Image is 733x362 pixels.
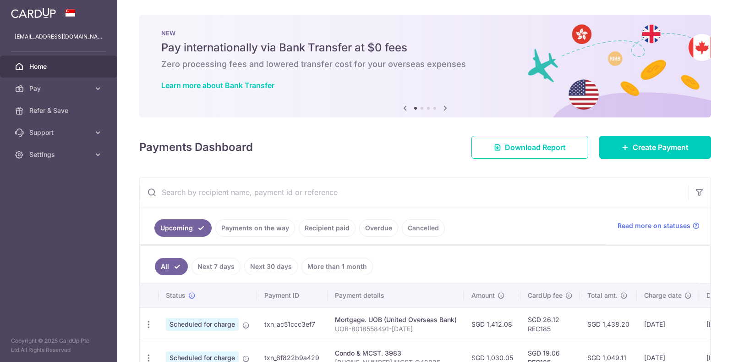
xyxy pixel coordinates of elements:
th: Payment details [328,284,464,307]
a: All [155,258,188,275]
h6: Zero processing fees and lowered transfer cost for your overseas expenses [161,59,689,70]
td: SGD 1,412.08 [464,307,520,341]
a: Payments on the way [215,219,295,237]
a: Download Report [471,136,588,159]
span: Read more on statuses [618,221,690,230]
a: Cancelled [402,219,445,237]
a: Next 7 days [191,258,241,275]
span: Scheduled for charge [166,318,239,331]
a: Next 30 days [244,258,298,275]
td: SGD 1,438.20 [580,307,637,341]
a: More than 1 month [301,258,373,275]
span: Refer & Save [29,106,90,115]
p: NEW [161,29,689,37]
span: Download Report [505,142,566,153]
span: Total amt. [587,291,618,300]
a: Upcoming [154,219,212,237]
a: Read more on statuses [618,221,700,230]
td: txn_ac51ccc3ef7 [257,307,328,341]
a: Recipient paid [299,219,356,237]
span: Home [29,62,90,71]
a: Create Payment [599,136,711,159]
span: Amount [471,291,495,300]
span: Settings [29,150,90,159]
span: Charge date [644,291,682,300]
h4: Payments Dashboard [139,139,253,156]
div: Mortgage. UOB (United Overseas Bank) [335,315,457,324]
td: [DATE] [637,307,699,341]
img: Bank transfer banner [139,15,711,117]
p: UOB-8018558491-[DATE] [335,324,457,334]
th: Payment ID [257,284,328,307]
td: SGD 26.12 REC185 [520,307,580,341]
span: Pay [29,84,90,93]
input: Search by recipient name, payment id or reference [140,178,689,207]
a: Overdue [359,219,398,237]
span: CardUp fee [528,291,563,300]
a: Learn more about Bank Transfer [161,81,274,90]
p: [EMAIL_ADDRESS][DOMAIN_NAME] [15,32,103,41]
span: Status [166,291,186,300]
span: Support [29,128,90,137]
h5: Pay internationally via Bank Transfer at $0 fees [161,40,689,55]
img: CardUp [11,7,56,18]
span: Create Payment [633,142,689,153]
div: Condo & MCST. 3983 [335,349,457,358]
